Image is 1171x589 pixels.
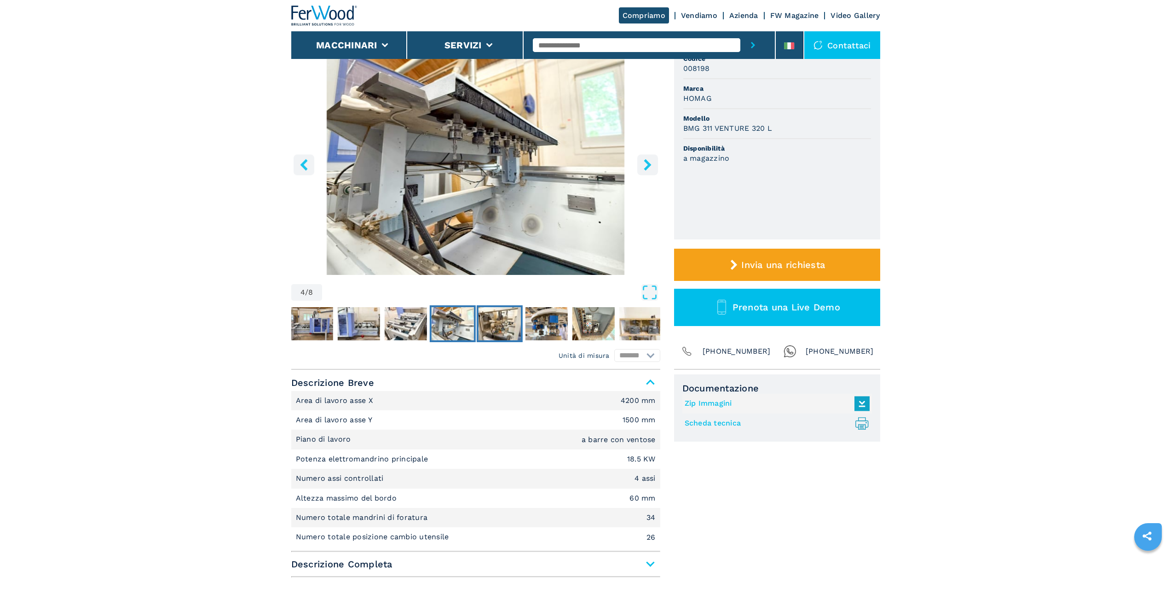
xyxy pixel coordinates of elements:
button: Go to Slide 3 [382,305,428,342]
button: Go to Slide 2 [335,305,381,342]
div: Descrizione Breve [291,391,660,547]
a: Scheda tecnica [685,416,865,431]
span: Descrizione Completa [291,556,660,572]
span: [PHONE_NUMBER] [806,345,874,358]
a: Compriamo [619,7,669,23]
div: Contattaci [804,31,880,59]
em: 18.5 KW [627,455,656,463]
img: Centro di lavoro a Bordare HOMAG BMG 311 VENTURE 320 L [291,52,660,275]
span: Prenota una Live Demo [733,302,840,313]
h3: a magazzino [683,153,730,163]
button: Open Fullscreen [324,284,658,301]
button: Macchinari [316,40,377,51]
h3: HOMAG [683,93,712,104]
img: 59c8355480f6b1bd47d56af0d73c346d [337,307,380,340]
iframe: Chat [1132,548,1164,582]
button: Go to Slide 1 [288,305,335,342]
nav: Thumbnail Navigation [288,305,658,342]
p: Numero totale mandrini di foratura [296,513,430,523]
span: Descrizione Breve [291,374,660,391]
button: Go to Slide 8 [617,305,663,342]
em: Unità di misura [559,351,610,360]
p: Piano di lavoro [296,434,353,444]
div: Go to Slide 4 [291,52,660,275]
span: Disponibilità [683,144,871,153]
button: Invia una richiesta [674,249,880,281]
span: 8 [308,289,313,296]
button: left-button [294,154,314,175]
p: Altezza massimo del bordo [296,493,399,503]
button: Go to Slide 6 [523,305,569,342]
img: Ferwood [291,6,358,26]
button: Servizi [444,40,482,51]
img: 454b44573f181daca7a2991d7d209026 [572,307,614,340]
button: Prenota una Live Demo [674,289,880,326]
span: [PHONE_NUMBER] [703,345,771,358]
button: submit-button [740,31,766,59]
a: FW Magazine [770,11,819,20]
span: Documentazione [682,383,872,394]
span: / [305,289,308,296]
span: Invia una richiesta [741,259,825,270]
p: Area di lavoro asse X [296,396,376,406]
span: Modello [683,114,871,123]
button: Go to Slide 5 [476,305,522,342]
em: 4200 mm [621,397,656,404]
img: Whatsapp [784,345,796,358]
em: 60 mm [629,495,655,502]
img: e2240635c83d27043afaa5cd3f67e37d [431,307,473,340]
img: 8dadb4e4916a4b38768c003de567ec80 [290,307,333,340]
img: 519b69ff71a3536ca62e730236eafc3a [619,307,661,340]
img: ccf5376e57c2aa039b562e74515b73c5 [478,307,520,340]
em: 34 [646,514,656,521]
a: Vendiamo [681,11,717,20]
span: Marca [683,84,871,93]
button: right-button [637,154,658,175]
img: Phone [681,345,693,358]
a: Azienda [729,11,758,20]
button: Go to Slide 4 [429,305,475,342]
em: a barre con ventose [582,436,656,443]
em: 1500 mm [623,416,656,424]
button: Go to Slide 7 [570,305,616,342]
img: 79f19d5a9a41686e79dea69739e34ac9 [525,307,567,340]
p: Numero totale posizione cambio utensile [296,532,451,542]
em: 26 [646,534,656,541]
a: Video Gallery [831,11,880,20]
span: 4 [300,289,305,296]
a: sharethis [1136,525,1159,548]
p: Numero assi controllati [296,473,386,484]
p: Potenza elettromandrino principale [296,454,431,464]
em: 4 assi [635,475,656,482]
h3: BMG 311 VENTURE 320 L [683,123,772,134]
img: e2d3cd7e6c3604e59e953764186cbf26 [384,307,427,340]
a: Zip Immagini [685,396,865,411]
img: Contattaci [813,41,823,50]
p: Area di lavoro asse Y [296,415,375,425]
h3: 008198 [683,63,710,74]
